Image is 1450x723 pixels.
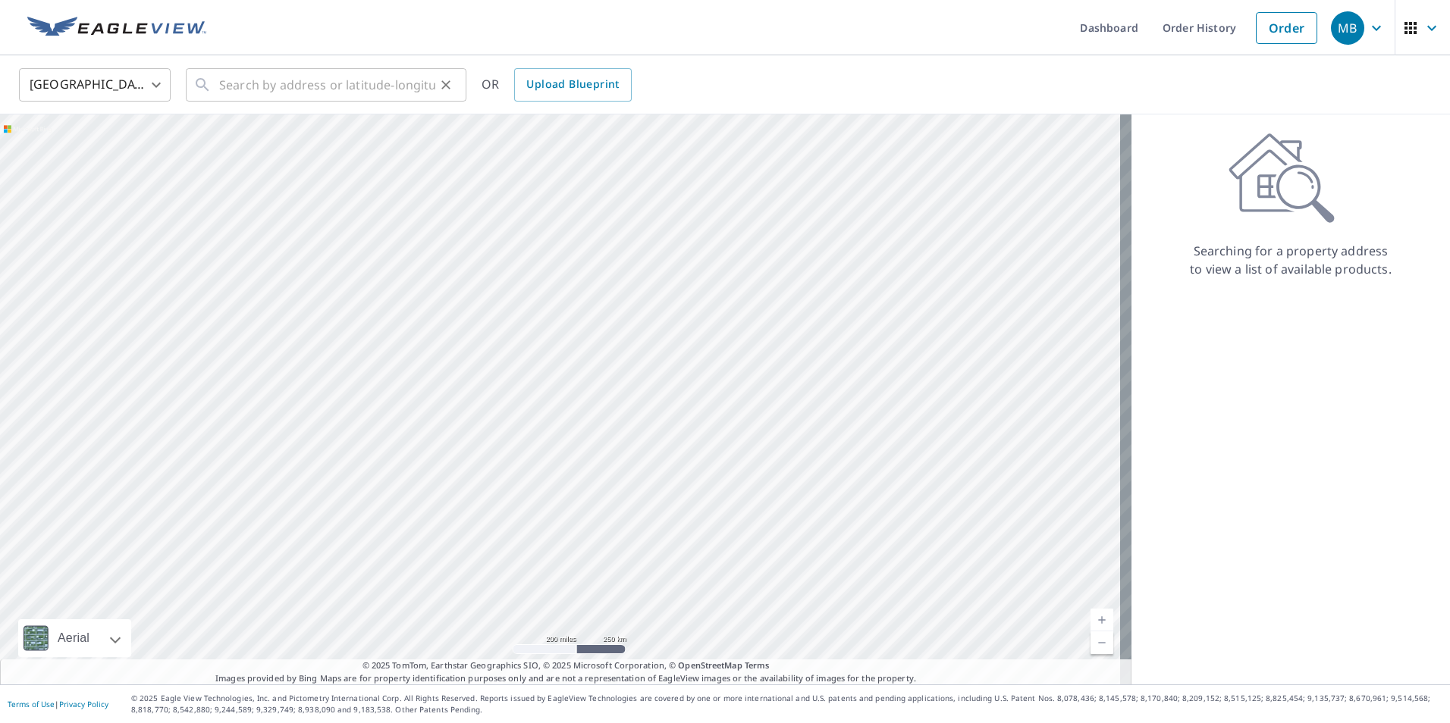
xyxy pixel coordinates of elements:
div: OR [482,68,632,102]
div: Aerial [53,619,94,657]
a: Order [1256,12,1317,44]
a: Current Level 5, Zoom In [1091,609,1113,631]
p: © 2025 Eagle View Technologies, Inc. and Pictometry International Corp. All Rights Reserved. Repo... [131,693,1442,715]
a: Terms [745,659,770,671]
a: Terms of Use [8,699,55,709]
a: Upload Blueprint [514,68,631,102]
span: © 2025 TomTom, Earthstar Geographics SIO, © 2025 Microsoft Corporation, © [362,659,770,672]
img: EV Logo [27,17,206,39]
input: Search by address or latitude-longitude [219,64,435,106]
div: Aerial [18,619,131,657]
p: | [8,700,108,709]
button: Clear [435,74,457,95]
span: Upload Blueprint [526,75,619,94]
p: Searching for a property address to view a list of available products. [1189,242,1392,278]
div: [GEOGRAPHIC_DATA] [19,64,171,106]
a: Current Level 5, Zoom Out [1091,631,1113,654]
a: Privacy Policy [59,699,108,709]
a: OpenStreetMap [678,659,742,671]
div: MB [1331,11,1364,45]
